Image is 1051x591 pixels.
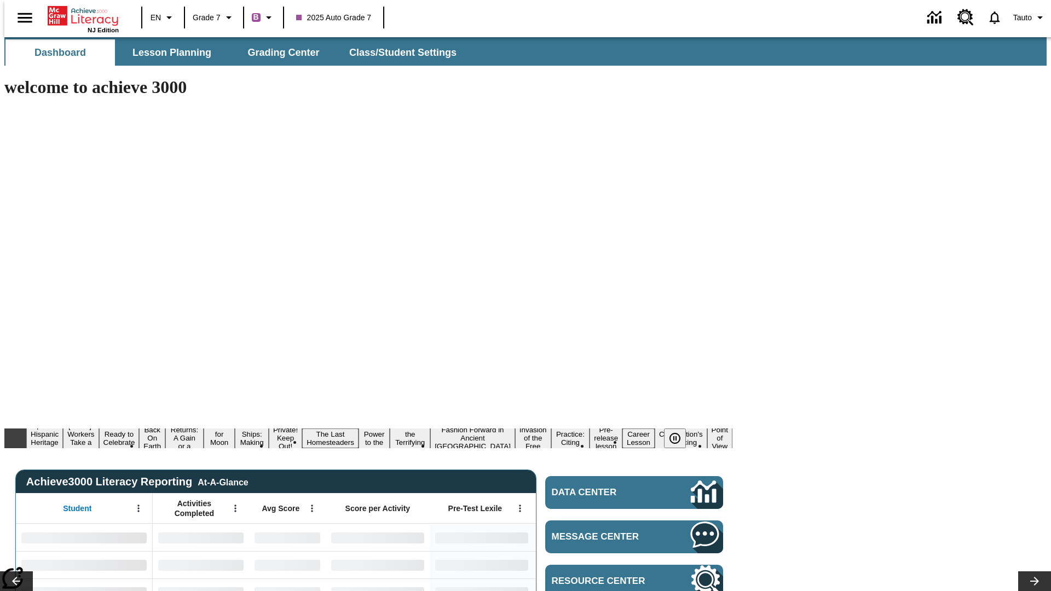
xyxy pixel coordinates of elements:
[349,47,457,59] span: Class/Student Settings
[304,500,320,517] button: Open Menu
[921,3,951,33] a: Data Center
[139,424,165,452] button: Slide 4 Back On Earth
[247,8,280,27] button: Boost Class color is purple. Change class color
[204,420,235,456] button: Slide 6 Time for Moon Rules?
[951,3,980,32] a: Resource Center, Will open in new tab
[655,420,707,456] button: Slide 17 The Constitution's Balancing Act
[590,424,622,452] button: Slide 15 Pre-release lesson
[48,5,119,27] a: Home
[296,12,372,24] span: 2025 Auto Grade 7
[158,499,230,518] span: Activities Completed
[227,500,244,517] button: Open Menu
[188,8,240,27] button: Grade: Grade 7, Select a grade
[1009,8,1051,27] button: Profile/Settings
[664,428,686,448] button: Pause
[48,4,119,33] div: Home
[345,503,411,513] span: Score per Activity
[622,428,655,448] button: Slide 16 Career Lesson
[269,424,302,452] button: Slide 8 Private! Keep Out!
[1018,571,1051,591] button: Lesson carousel, Next
[980,3,1009,32] a: Notifications
[88,27,119,33] span: NJ Edition
[707,424,732,452] button: Slide 18 Point of View
[229,39,338,66] button: Grading Center
[247,47,319,59] span: Grading Center
[340,39,465,66] button: Class/Student Settings
[1013,12,1032,24] span: Tauto
[249,551,326,578] div: No Data,
[390,420,430,456] button: Slide 11 Attack of the Terrifying Tomatoes
[359,420,390,456] button: Slide 10 Solar Power to the People
[151,12,161,24] span: EN
[26,476,249,488] span: Achieve3000 Literacy Reporting
[552,487,654,498] span: Data Center
[249,524,326,551] div: No Data,
[430,424,515,452] button: Slide 12 Fashion Forward in Ancient Rome
[26,420,63,456] button: Slide 1 ¡Viva Hispanic Heritage Month!
[198,476,248,488] div: At-A-Glance
[545,520,723,553] a: Message Center
[4,77,732,97] h1: welcome to achieve 3000
[552,576,658,587] span: Resource Center
[63,420,99,456] button: Slide 2 Labor Day: Workers Take a Stand
[262,503,299,513] span: Avg Score
[99,420,140,456] button: Slide 3 Get Ready to Celebrate Juneteenth!
[4,37,1047,66] div: SubNavbar
[117,39,227,66] button: Lesson Planning
[153,524,249,551] div: No Data,
[235,420,269,456] button: Slide 7 Cruise Ships: Making Waves
[9,2,41,34] button: Open side menu
[63,503,91,513] span: Student
[153,551,249,578] div: No Data,
[448,503,503,513] span: Pre-Test Lexile
[4,39,466,66] div: SubNavbar
[552,531,658,542] span: Message Center
[302,428,359,448] button: Slide 9 The Last Homesteaders
[515,416,551,460] button: Slide 13 The Invasion of the Free CD
[5,39,115,66] button: Dashboard
[130,500,147,517] button: Open Menu
[551,420,590,456] button: Slide 14 Mixed Practice: Citing Evidence
[165,416,204,460] button: Slide 5 Free Returns: A Gain or a Drain?
[512,500,528,517] button: Open Menu
[34,47,86,59] span: Dashboard
[545,476,723,509] a: Data Center
[146,8,181,27] button: Language: EN, Select a language
[193,12,221,24] span: Grade 7
[664,428,697,448] div: Pause
[132,47,211,59] span: Lesson Planning
[253,10,259,24] span: B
